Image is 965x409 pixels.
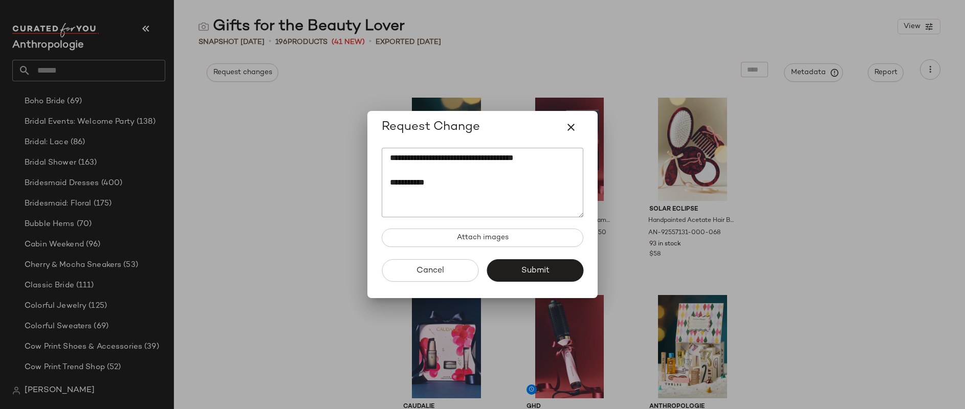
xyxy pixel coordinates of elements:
button: Submit [487,259,583,282]
span: Attach images [456,234,509,242]
button: Attach images [382,229,583,247]
button: Cancel [382,259,478,282]
span: Cancel [416,266,444,276]
span: Request Change [382,119,480,135]
span: Submit [520,266,549,276]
